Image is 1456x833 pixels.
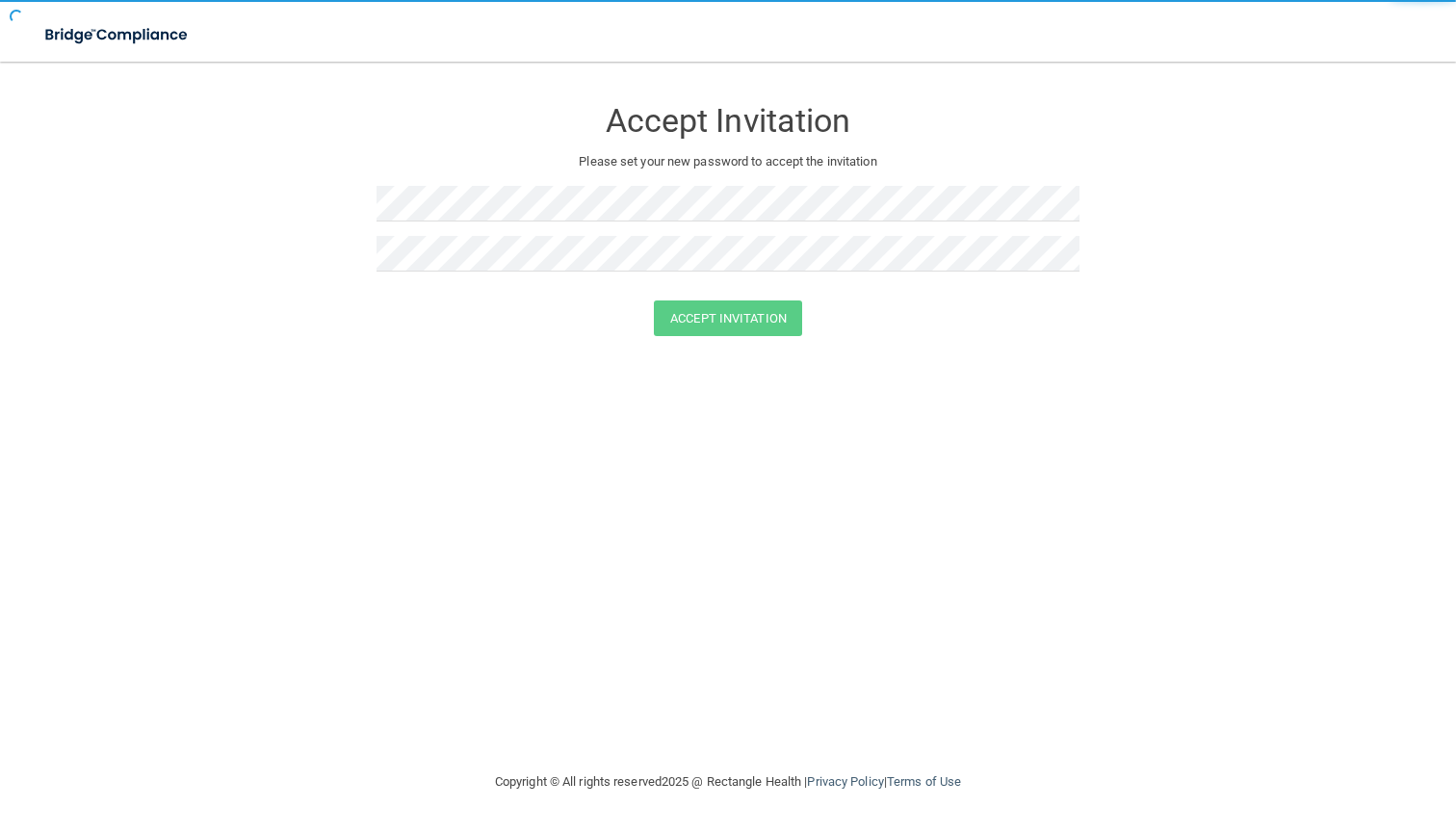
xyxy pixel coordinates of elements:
a: Terms of Use [887,774,961,789]
button: Accept Invitation [654,300,802,336]
h3: Accept Invitation [377,103,1079,139]
img: bridge_compliance_login_screen.278c3ca4.svg [29,15,206,55]
div: Copyright © All rights reserved 2025 @ Rectangle Health | | [377,751,1079,813]
a: Privacy Policy [807,774,883,789]
p: Please set your new password to accept the invitation [391,150,1065,173]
